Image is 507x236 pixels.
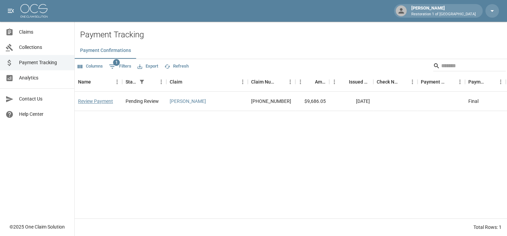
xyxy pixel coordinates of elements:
div: Payment Type [465,72,506,91]
button: Payment Confirmations [75,42,136,59]
button: Menu [407,77,417,87]
span: Contact Us [19,95,69,103]
div: Claim [170,72,182,91]
div: Check Number [373,72,417,91]
div: 300-0376652-2025 [251,98,291,105]
button: Sort [398,77,407,87]
img: ocs-logo-white-transparent.png [20,4,48,18]
button: Menu [495,77,506,87]
h2: Payment Tracking [80,30,507,40]
span: Collections [19,44,69,51]
div: Payment Method [417,72,465,91]
button: open drawer [4,4,18,18]
div: Status [122,72,166,91]
div: Claim Number [251,72,276,91]
button: Show filters [137,77,147,87]
a: [PERSON_NAME] [170,98,206,105]
div: Amount [315,72,326,91]
div: Payment Type [468,72,486,91]
div: Final [468,98,478,105]
button: Menu [295,77,305,87]
div: Name [75,72,122,91]
button: Refresh [163,61,190,72]
span: Payment Tracking [19,59,69,66]
button: Export [136,61,160,72]
span: Claims [19,29,69,36]
p: Restoration 1 of [GEOGRAPHIC_DATA] [411,12,476,17]
button: Show filters [107,61,133,72]
button: Sort [147,77,156,87]
div: Claim [166,72,248,91]
div: Search [433,60,506,73]
div: Issued Date [329,72,373,91]
button: Menu [238,77,248,87]
button: Menu [156,77,166,87]
button: Menu [455,77,465,87]
span: Help Center [19,111,69,118]
button: Menu [112,77,122,87]
button: Sort [276,77,285,87]
div: Issued Date [349,72,370,91]
div: 1 active filter [137,77,147,87]
span: Analytics [19,74,69,81]
div: $9,686.05 [295,92,329,111]
button: Sort [91,77,100,87]
button: Sort [305,77,315,87]
div: © 2025 One Claim Solution [10,223,65,230]
span: 1 [113,59,120,66]
div: Total Rows: 1 [473,224,502,231]
div: Status [126,72,137,91]
button: Menu [285,77,295,87]
div: dynamic tabs [75,42,507,59]
button: Menu [329,77,339,87]
div: Check Number [377,72,398,91]
div: Pending Review [126,98,159,105]
div: [PERSON_NAME] [409,5,478,17]
div: Payment Method [421,72,445,91]
div: [DATE] [329,92,373,111]
div: Claim Number [248,72,295,91]
button: Sort [339,77,349,87]
a: Review Payment [78,98,113,105]
button: Sort [182,77,192,87]
div: Amount [295,72,329,91]
div: Name [78,72,91,91]
button: Sort [445,77,455,87]
button: Select columns [76,61,105,72]
button: Sort [486,77,495,87]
